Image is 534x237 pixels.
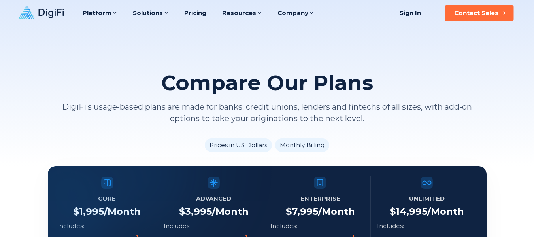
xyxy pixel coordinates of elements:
h5: Advanced [196,193,231,204]
button: Contact Sales [445,5,513,21]
h5: Unlimited [409,193,445,204]
div: Contact Sales [454,9,498,17]
h2: Compare Our Plans [161,71,373,95]
span: /Month [212,206,249,217]
li: Prices in US Dollars [205,138,272,152]
span: /Month [427,206,464,217]
li: Monthly Billing [275,138,329,152]
a: Sign In [390,5,430,21]
h4: $ 3,995 [179,206,249,218]
p: Includes: [270,221,297,231]
span: /Month [318,206,355,217]
h5: Enterprise [300,193,340,204]
p: Includes: [377,221,404,231]
h4: $ 7,995 [286,206,355,218]
h4: $ 14,995 [390,206,464,218]
p: DigiFi’s usage-based plans are made for banks, credit unions, lenders and fintechs of all sizes, ... [48,101,487,124]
